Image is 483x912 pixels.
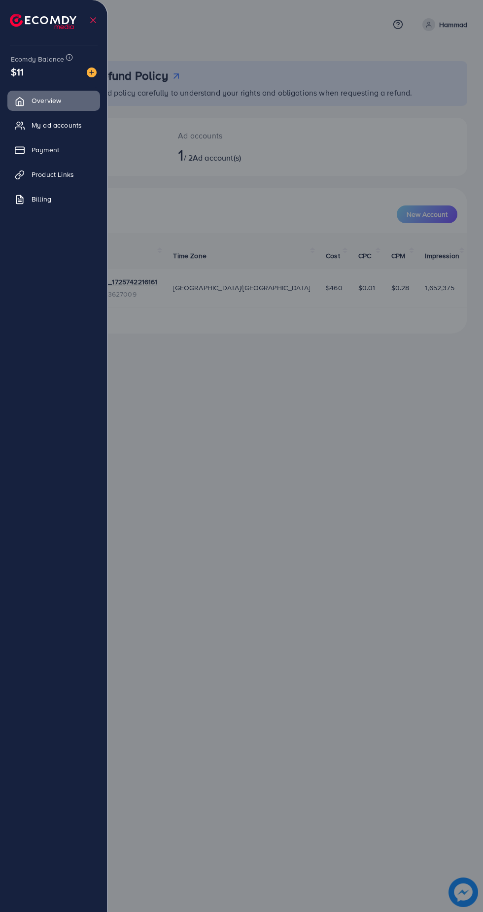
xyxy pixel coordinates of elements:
[7,140,100,160] a: Payment
[11,65,24,79] span: $11
[32,169,74,179] span: Product Links
[7,165,100,184] a: Product Links
[32,145,59,155] span: Payment
[7,189,100,209] a: Billing
[87,68,97,77] img: image
[7,91,100,110] a: Overview
[10,14,76,29] img: logo
[32,96,61,105] span: Overview
[7,115,100,135] a: My ad accounts
[32,120,82,130] span: My ad accounts
[32,194,51,204] span: Billing
[11,54,64,64] span: Ecomdy Balance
